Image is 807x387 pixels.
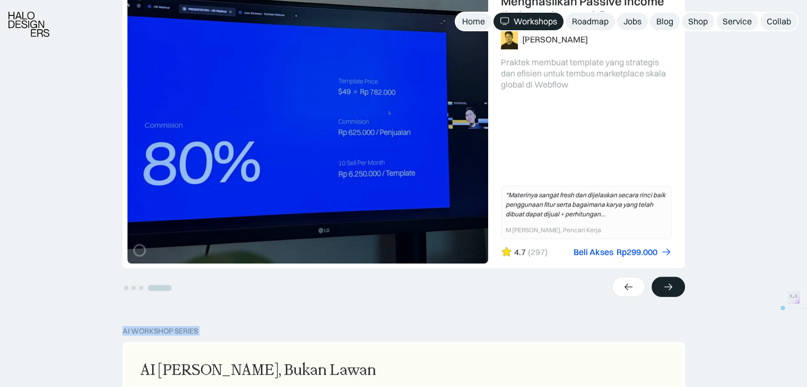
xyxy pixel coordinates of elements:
[617,13,648,30] a: Jobs
[456,13,491,30] a: Home
[617,247,657,258] div: Rp299.000
[716,13,758,30] a: Service
[514,247,526,258] div: 4.7
[139,286,143,290] button: Go to slide 3
[123,283,175,292] ul: Select a slide to show
[140,359,376,382] div: AI [PERSON_NAME], Bukan Lawan
[528,247,548,258] div: (297)
[723,16,752,27] div: Service
[760,13,797,30] a: Collab
[493,13,563,30] a: Workshops
[514,16,557,27] div: Workshops
[132,286,136,290] button: Go to slide 2
[623,16,641,27] div: Jobs
[462,16,485,27] div: Home
[572,16,609,27] div: Roadmap
[566,13,615,30] a: Roadmap
[574,247,613,258] div: Beli Akses
[682,13,714,30] a: Shop
[123,327,198,336] div: AI Workshop Series
[124,286,128,290] button: Go to slide 1
[767,16,791,27] div: Collab
[650,13,680,30] a: Blog
[656,16,673,27] div: Blog
[688,16,708,27] div: Shop
[147,285,171,291] button: Go to slide 4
